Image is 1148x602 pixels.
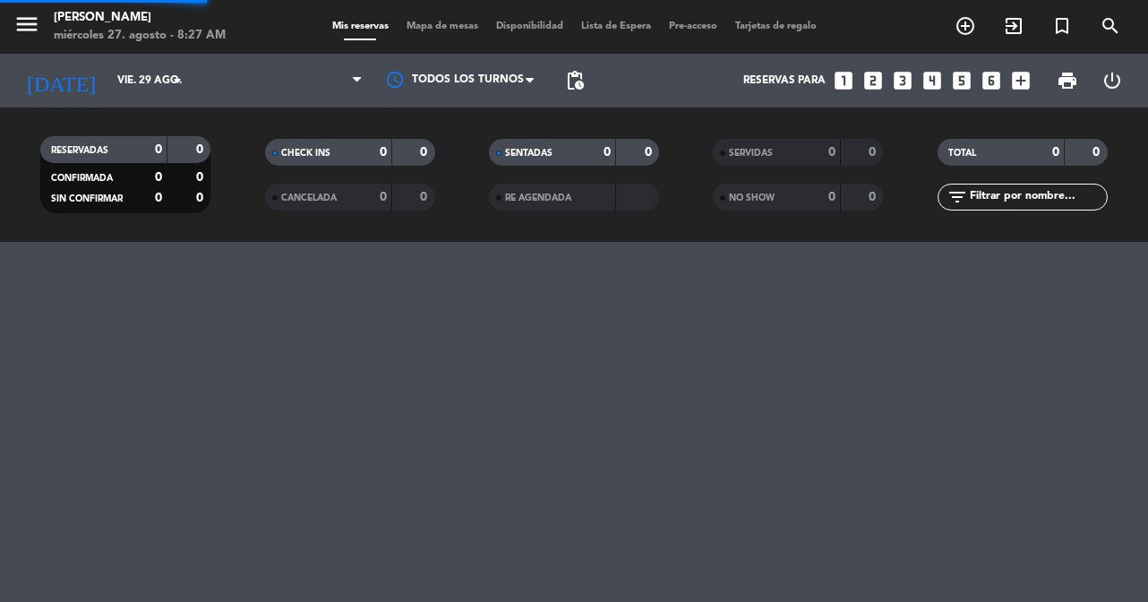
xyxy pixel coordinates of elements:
span: BUSCAR [1086,11,1135,41]
i: filter_list [947,186,968,208]
span: SIN CONFIRMAR [51,194,123,203]
i: power_settings_new [1101,70,1123,91]
i: exit_to_app [1003,15,1024,37]
strong: 0 [604,146,611,159]
span: Pre-acceso [660,21,726,31]
strong: 0 [828,191,835,203]
strong: 0 [645,146,655,159]
strong: 0 [196,192,207,204]
strong: 0 [155,143,162,156]
span: RE AGENDADA [505,193,571,202]
span: Mapa de mesas [398,21,487,31]
strong: 0 [196,143,207,156]
i: looks_two [861,69,885,92]
span: Disponibilidad [487,21,572,31]
i: menu [13,11,40,38]
strong: 0 [420,146,431,159]
div: miércoles 27. agosto - 8:27 AM [54,27,226,45]
span: pending_actions [564,70,586,91]
strong: 0 [420,191,431,203]
span: Mis reservas [323,21,398,31]
strong: 0 [155,192,162,204]
span: RESERVADAS [51,146,108,155]
span: Lista de Espera [572,21,660,31]
span: CANCELADA [281,193,337,202]
i: looks_3 [891,69,914,92]
i: arrow_drop_down [167,70,188,91]
i: add_box [1009,69,1032,92]
i: search [1100,15,1121,37]
span: Reservas para [743,74,826,87]
span: NO SHOW [729,193,775,202]
i: [DATE] [13,61,108,100]
span: WALK IN [990,11,1038,41]
i: looks_6 [980,69,1003,92]
span: CONFIRMADA [51,174,113,183]
i: add_circle_outline [955,15,976,37]
i: looks_5 [950,69,973,92]
span: SERVIDAS [729,149,773,158]
input: Filtrar por nombre... [968,187,1107,207]
span: print [1057,70,1078,91]
span: Reserva especial [1038,11,1086,41]
strong: 0 [196,171,207,184]
strong: 0 [155,171,162,184]
span: SENTADAS [505,149,553,158]
i: looks_4 [921,69,944,92]
span: Tarjetas de regalo [726,21,826,31]
div: LOG OUT [1090,54,1135,107]
strong: 0 [380,146,387,159]
strong: 0 [828,146,835,159]
strong: 0 [869,191,879,203]
i: turned_in_not [1051,15,1073,37]
span: CHECK INS [281,149,330,158]
span: TOTAL [948,149,976,158]
span: RESERVAR MESA [941,11,990,41]
strong: 0 [869,146,879,159]
div: [PERSON_NAME] [54,9,226,27]
i: looks_one [832,69,855,92]
strong: 0 [380,191,387,203]
strong: 0 [1092,146,1103,159]
button: menu [13,11,40,44]
strong: 0 [1052,146,1059,159]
